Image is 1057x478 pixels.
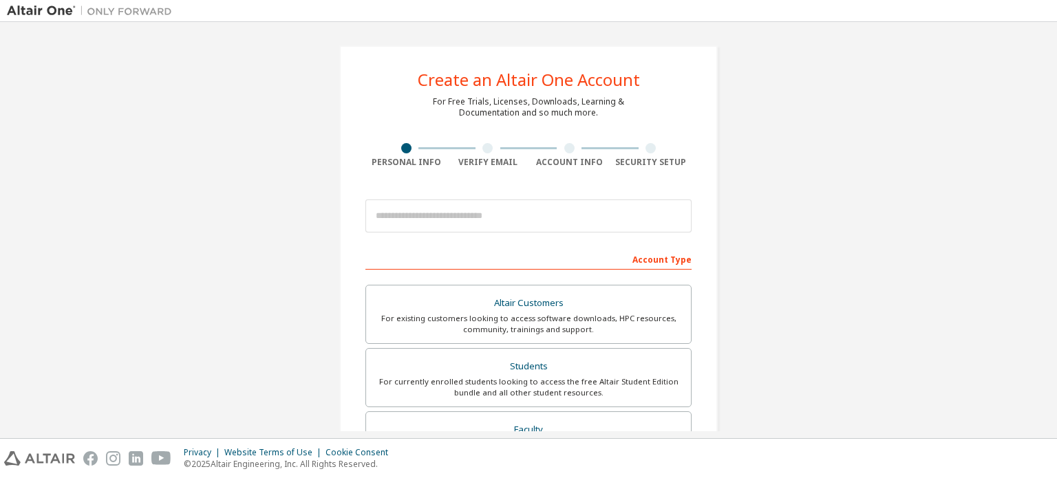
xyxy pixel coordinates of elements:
img: instagram.svg [106,451,120,466]
div: Account Info [528,157,610,168]
div: Personal Info [365,157,447,168]
div: Altair Customers [374,294,683,313]
div: For existing customers looking to access software downloads, HPC resources, community, trainings ... [374,313,683,335]
div: Cookie Consent [325,447,396,458]
img: linkedin.svg [129,451,143,466]
div: Create an Altair One Account [418,72,640,88]
div: Students [374,357,683,376]
img: Altair One [7,4,179,18]
img: youtube.svg [151,451,171,466]
div: Website Terms of Use [224,447,325,458]
div: Faculty [374,420,683,439]
div: For currently enrolled students looking to access the free Altair Student Edition bundle and all ... [374,376,683,398]
div: Verify Email [447,157,529,168]
p: © 2025 Altair Engineering, Inc. All Rights Reserved. [184,458,396,470]
div: Privacy [184,447,224,458]
div: Account Type [365,248,692,270]
div: Security Setup [610,157,692,168]
img: facebook.svg [83,451,98,466]
img: altair_logo.svg [4,451,75,466]
div: For Free Trials, Licenses, Downloads, Learning & Documentation and so much more. [433,96,624,118]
